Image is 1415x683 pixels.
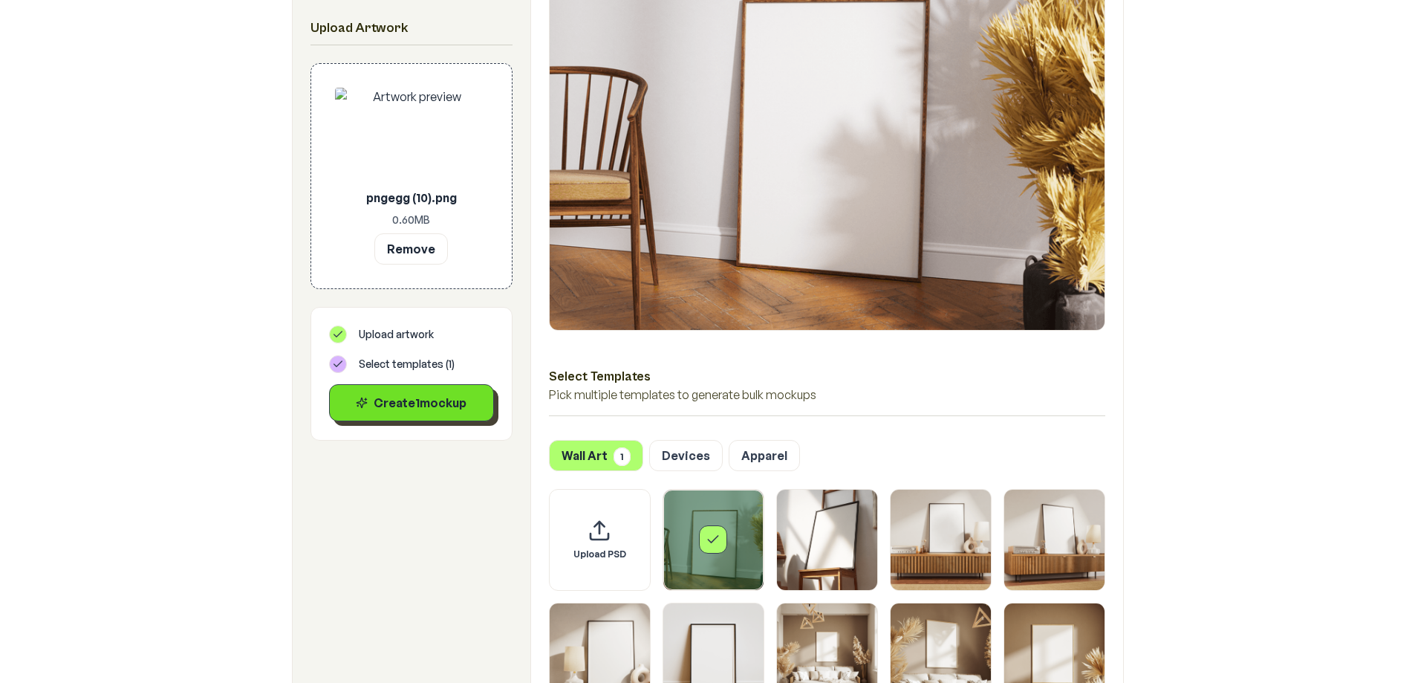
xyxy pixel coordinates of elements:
button: Create1mockup [329,384,494,421]
button: Devices [649,440,723,471]
p: 0.60 MB [335,213,488,227]
img: Framed Poster 4 [1004,490,1105,590]
div: Create 1 mockup [342,394,481,412]
h3: Select Templates [549,366,1105,386]
div: Select template Framed Poster [663,489,764,591]
span: Upload PSD [573,548,626,560]
div: Select template Framed Poster 3 [890,489,992,591]
p: pngegg (10).png [335,189,488,207]
span: Select templates ( 1 ) [359,357,455,372]
button: Apparel [729,440,800,471]
span: 1 [614,447,631,466]
button: Wall Art1 [549,440,643,471]
div: Select template Framed Poster 4 [1003,489,1105,591]
img: Artwork preview [335,88,488,183]
div: Upload custom PSD template [549,489,651,591]
img: Framed Poster 2 [777,490,877,590]
div: Select template Framed Poster 2 [776,489,878,591]
h2: Upload Artwork [310,18,513,39]
p: Pick multiple templates to generate bulk mockups [549,386,1105,404]
img: Framed Poster 3 [891,490,991,590]
span: Upload artwork [359,327,434,342]
button: Remove [374,233,448,265]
